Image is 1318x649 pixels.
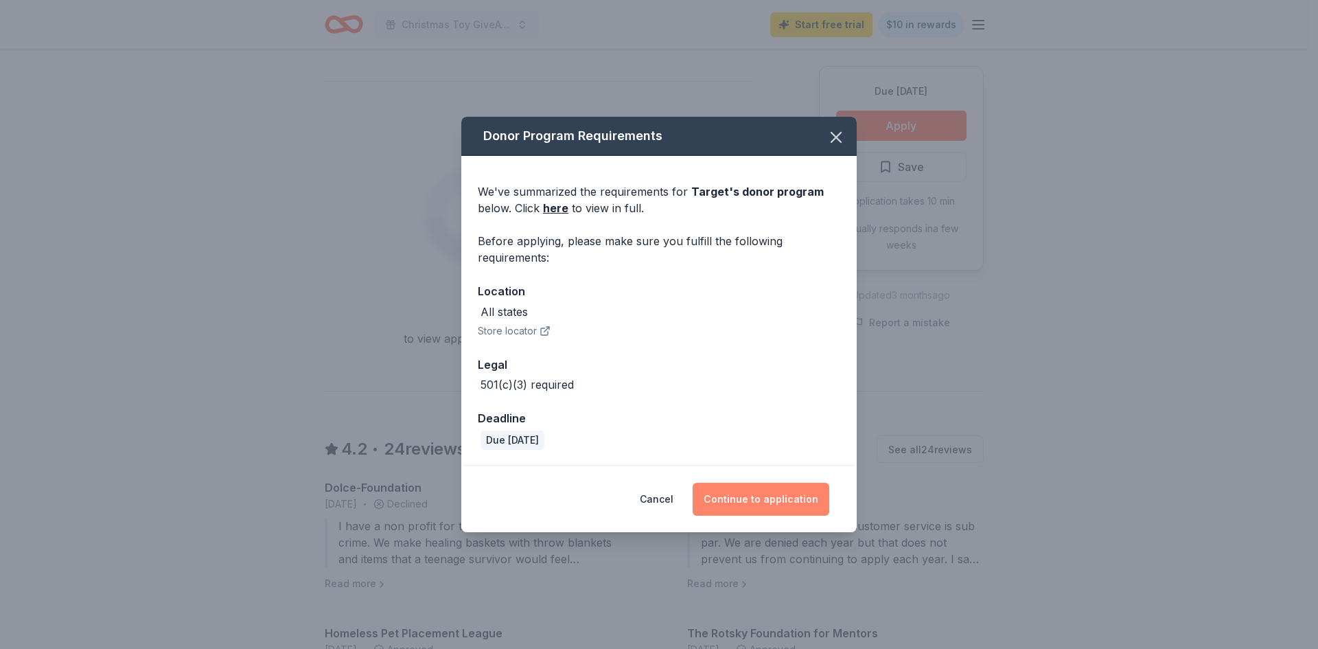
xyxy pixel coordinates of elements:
div: Before applying, please make sure you fulfill the following requirements: [478,233,840,266]
div: Legal [478,356,840,374]
button: Store locator [478,323,551,339]
span: Target 's donor program [691,185,824,198]
div: Location [478,282,840,300]
div: 501(c)(3) required [481,376,574,393]
div: Due [DATE] [481,431,544,450]
div: Donor Program Requirements [461,117,857,156]
div: We've summarized the requirements for below. Click to view in full. [478,183,840,216]
div: All states [481,304,528,320]
button: Continue to application [693,483,829,516]
div: Deadline [478,409,840,427]
button: Cancel [640,483,673,516]
a: here [543,200,568,216]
